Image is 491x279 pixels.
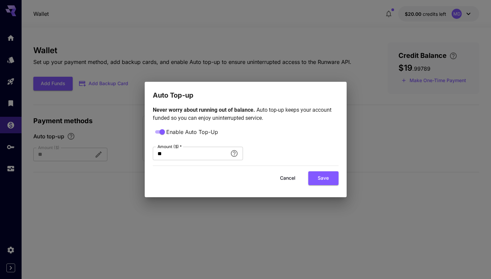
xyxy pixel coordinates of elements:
[157,144,182,149] label: Amount ($)
[145,82,347,101] h2: Auto Top-up
[166,128,218,136] span: Enable Auto Top-Up
[308,171,339,185] button: Save
[153,107,256,113] span: Never worry about running out of balance.
[153,106,339,122] p: Auto top-up keeps your account funded so you can enjoy uninterrupted service.
[273,171,303,185] button: Cancel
